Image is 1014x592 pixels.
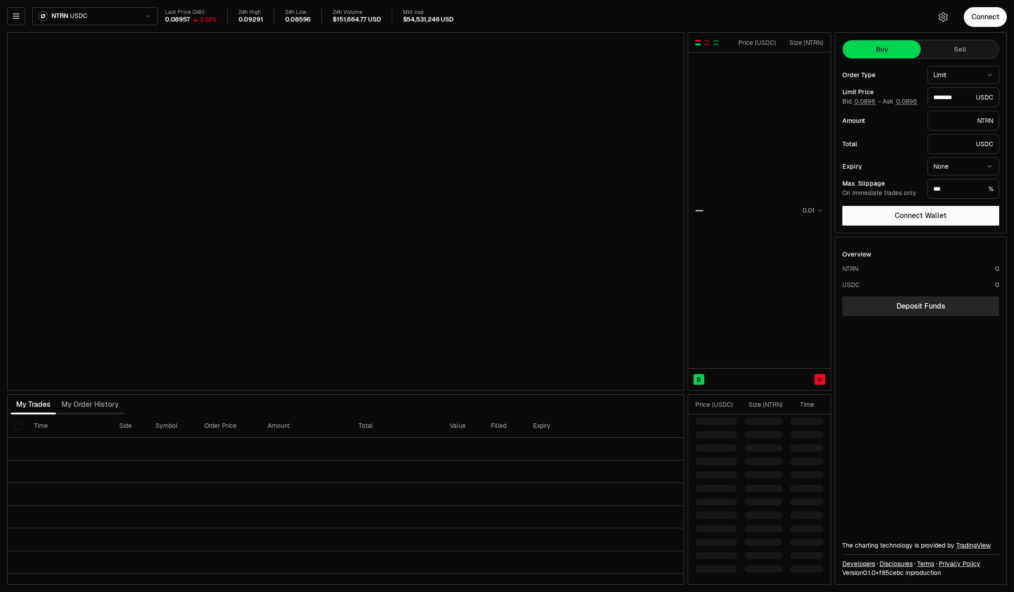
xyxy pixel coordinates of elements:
[842,118,920,124] div: Amount
[784,38,823,47] div: Size ( NTRN )
[995,264,999,273] div: 0
[333,16,381,24] div: $151,664.77 USD
[238,9,263,16] div: 24h High
[697,375,701,384] span: B
[736,38,776,47] div: Price ( USDC )
[842,296,999,316] a: Deposit Funds
[895,98,918,105] button: 0.0896
[927,134,999,154] div: USDC
[70,12,87,20] span: USDC
[165,9,217,16] div: Last Price (24h)
[800,205,823,216] button: 0.01
[333,9,381,16] div: 24h Volume
[880,559,913,568] a: Disclosures
[11,396,56,414] button: My Trades
[842,141,920,147] div: Total
[695,204,703,217] div: —
[842,250,871,259] div: Overview
[842,98,881,106] span: Bid -
[842,180,920,187] div: Max. Slippage
[842,264,858,273] div: NTRN
[921,40,999,58] button: Sell
[15,422,22,430] button: Select all
[842,541,999,550] div: The charting technology is provided by
[403,16,454,24] div: $54,531,246 USD
[927,157,999,175] button: None
[790,400,814,409] div: Time
[927,87,999,107] div: USDC
[238,16,263,24] div: 0.09291
[842,559,875,568] a: Developers
[703,39,711,46] button: Show Sell Orders Only
[695,400,737,409] div: Price ( USDC )
[818,375,822,384] span: S
[883,98,918,106] span: Ask
[745,400,783,409] div: Size ( NTRN )
[351,414,442,438] th: Total
[712,39,719,46] button: Show Buy Orders Only
[38,11,48,21] img: ntrn.png
[148,414,198,438] th: Symbol
[285,9,311,16] div: 24h Low
[8,33,684,390] iframe: Financial Chart
[442,414,484,438] th: Value
[200,16,217,23] div: 3.02%
[842,163,920,170] div: Expiry
[956,541,991,549] a: TradingView
[927,179,999,199] div: %
[854,98,876,105] button: 0.0896
[403,9,454,16] div: Mkt cap
[917,559,934,568] a: Terms
[260,414,351,438] th: Amount
[842,206,999,226] button: Connect Wallet
[842,189,920,197] div: On immediate trades only
[165,16,190,24] div: 0.08957
[842,72,920,78] div: Order Type
[694,39,702,46] button: Show Buy and Sell Orders
[843,40,921,58] button: Buy
[879,569,904,577] span: f85cebcae6d546fd4871cee61bec42ee804b8d6e
[927,111,999,131] div: NTRN
[995,280,999,289] div: 0
[526,414,608,438] th: Expiry
[285,16,311,24] div: 0.08596
[964,7,1007,27] button: Connect
[27,414,112,438] th: Time
[484,414,526,438] th: Filled
[842,89,920,95] div: Limit Price
[112,414,148,438] th: Side
[56,396,124,414] button: My Order History
[939,559,980,568] a: Privacy Policy
[927,66,999,84] button: Limit
[197,414,260,438] th: Order Price
[842,280,860,289] div: USDC
[52,12,68,20] span: NTRN
[842,568,999,577] div: Version 0.1.0 + in production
